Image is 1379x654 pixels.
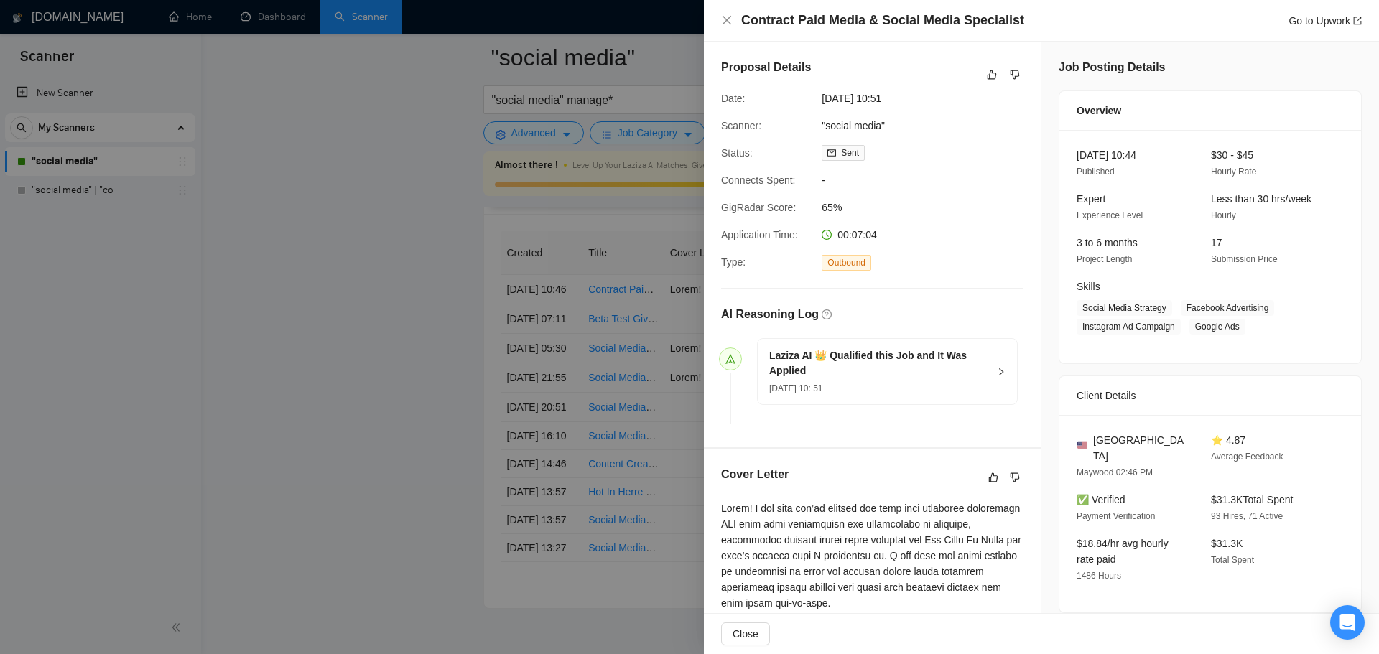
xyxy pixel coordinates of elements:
span: Total Spent [1211,555,1254,565]
h5: Job Posting Details [1059,59,1165,76]
h4: Contract Paid Media & Social Media Specialist [741,11,1024,29]
span: Project Length [1077,254,1132,264]
span: Published [1077,167,1115,177]
span: Maywood 02:46 PM [1077,467,1153,477]
span: [DATE] 10:51 [822,90,1037,106]
span: export [1353,17,1362,25]
span: 17 [1211,237,1222,248]
a: Go to Upworkexport [1289,15,1362,27]
span: Outbound [822,255,871,271]
span: Status: [721,147,753,159]
span: Scanner: [721,120,761,131]
span: like [987,69,997,80]
span: GigRadar Score: [721,202,796,213]
span: [DATE] 10: 51 [769,383,822,393]
span: dislike [1010,69,1020,80]
span: [GEOGRAPHIC_DATA] [1093,432,1188,464]
span: $31.3K Total Spent [1211,494,1293,505]
h5: Laziza AI 👑 Qualified this Job and It Was Applied [769,348,988,378]
span: Google Ads [1189,319,1245,335]
button: Close [721,622,770,645]
span: Connects Spent: [721,174,796,186]
span: 3 to 6 months [1077,237,1138,248]
span: Application Time: [721,229,798,240]
span: 93 Hires, 71 Active [1211,511,1283,521]
span: dislike [1010,472,1020,483]
h5: AI Reasoning Log [721,306,819,323]
button: dislike [1006,469,1023,486]
span: Overview [1077,103,1121,118]
span: Instagram Ad Campaign [1077,319,1181,335]
span: Average Feedback [1211,452,1283,462]
button: Close [721,14,733,27]
span: Facebook Advertising [1181,300,1275,316]
span: question-circle [822,309,832,319]
span: mail [827,149,836,157]
h5: Proposal Details [721,59,811,76]
span: "social media" [822,118,1037,134]
span: Skills [1077,281,1100,292]
span: Hourly [1211,210,1236,220]
span: Social Media Strategy [1077,300,1172,316]
span: $18.84/hr avg hourly rate paid [1077,538,1169,565]
span: 65% [822,200,1037,215]
span: 1486 Hours [1077,571,1121,581]
span: right [997,368,1006,376]
span: Sent [841,148,859,158]
div: Open Intercom Messenger [1330,605,1365,640]
span: - [822,172,1037,188]
span: Hourly Rate [1211,167,1256,177]
span: like [988,472,998,483]
span: [DATE] 10:44 [1077,149,1136,161]
span: $31.3K [1211,538,1243,549]
button: dislike [1006,66,1023,83]
span: ⭐ 4.87 [1211,434,1245,446]
span: ✅ Verified [1077,494,1125,505]
button: like [985,469,1002,486]
h5: Cover Letter [721,466,789,483]
span: send [725,354,735,364]
span: Less than 30 hrs/week [1211,193,1311,205]
span: Payment Verification [1077,511,1155,521]
span: $30 - $45 [1211,149,1253,161]
div: Client Details [1077,376,1344,415]
span: close [721,14,733,26]
span: 00:07:04 [837,229,877,240]
span: Date: [721,93,745,104]
span: Close [733,626,758,642]
span: Submission Price [1211,254,1278,264]
span: Type: [721,256,746,268]
span: Expert [1077,193,1105,205]
span: Experience Level [1077,210,1143,220]
button: like [983,66,1000,83]
span: clock-circle [822,230,832,240]
img: 🇺🇸 [1077,440,1087,450]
